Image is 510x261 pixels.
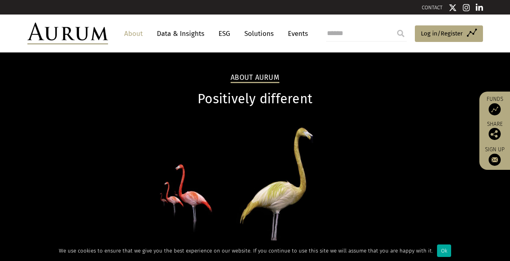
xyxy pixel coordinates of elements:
[483,96,506,115] a: Funds
[463,4,470,12] img: Instagram icon
[476,4,483,12] img: Linkedin icon
[483,121,506,140] div: Share
[27,91,483,107] h1: Positively different
[231,73,279,83] h2: About Aurum
[489,128,501,140] img: Share this post
[120,26,147,41] a: About
[422,4,443,10] a: CONTACT
[489,103,501,115] img: Access Funds
[240,26,278,41] a: Solutions
[437,244,451,257] div: Ok
[421,29,463,38] span: Log in/Register
[415,25,483,42] a: Log in/Register
[214,26,234,41] a: ESG
[284,26,308,41] a: Events
[449,4,457,12] img: Twitter icon
[393,25,409,42] input: Submit
[153,26,208,41] a: Data & Insights
[489,154,501,166] img: Sign up to our newsletter
[27,23,108,44] img: Aurum
[483,146,506,166] a: Sign up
